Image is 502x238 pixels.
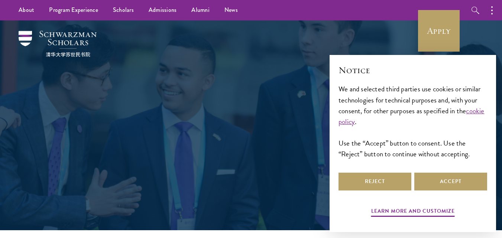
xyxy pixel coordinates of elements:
[339,105,485,127] a: cookie policy
[339,84,487,159] div: We and selected third parties use cookies or similar technologies for technical purposes and, wit...
[19,31,97,57] img: Schwarzman Scholars
[371,206,455,218] button: Learn more and customize
[339,173,411,190] button: Reject
[418,10,460,52] a: Apply
[414,173,487,190] button: Accept
[339,64,487,76] h2: Notice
